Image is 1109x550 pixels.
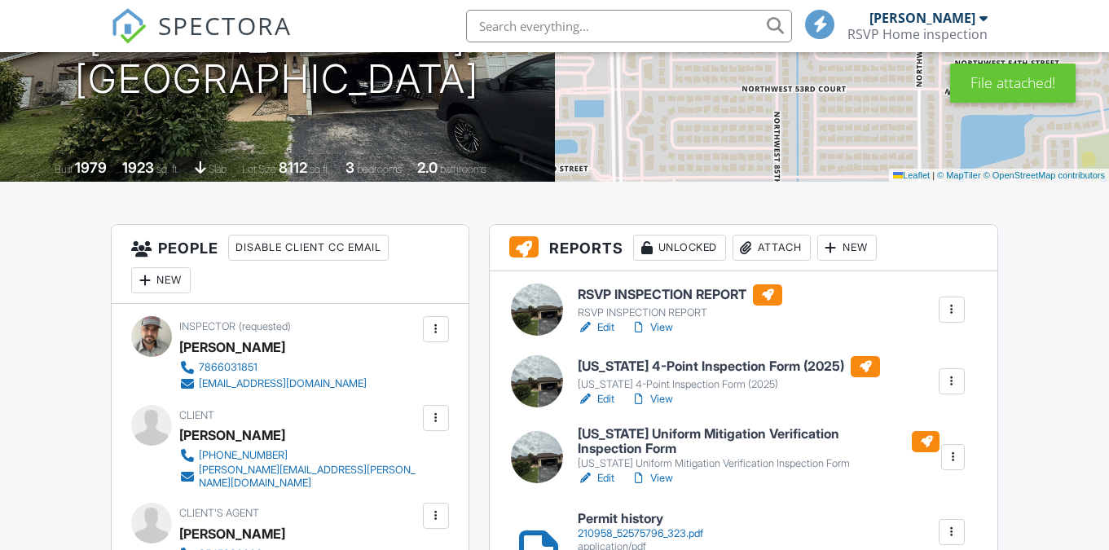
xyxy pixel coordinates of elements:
[440,163,486,175] span: bathrooms
[345,159,354,176] div: 3
[950,64,1076,103] div: File attached!
[179,521,285,546] a: [PERSON_NAME]
[179,409,214,421] span: Client
[75,159,107,176] div: 1979
[179,359,367,376] a: 7866031851
[633,235,726,261] div: Unlocked
[733,235,811,261] div: Attach
[578,284,782,306] h6: RSVP INSPECTION REPORT
[209,163,227,175] span: slab
[578,457,940,470] div: [US_STATE] Uniform Mitigation Verification Inspection Form
[179,320,235,332] span: Inspector
[75,15,479,102] h1: [STREET_ADDRESS] [GEOGRAPHIC_DATA]
[984,170,1105,180] a: © OpenStreetMap contributors
[578,470,614,486] a: Edit
[122,159,154,176] div: 1923
[179,464,419,490] a: [PERSON_NAME][EMAIL_ADDRESS][PERSON_NAME][DOMAIN_NAME]
[578,427,940,470] a: [US_STATE] Uniform Mitigation Verification Inspection Form [US_STATE] Uniform Mitigation Verifica...
[937,170,981,180] a: © MapTiler
[631,470,673,486] a: View
[578,356,880,377] h6: [US_STATE] 4-Point Inspection Form (2025)
[239,320,291,332] span: (requested)
[179,507,259,519] span: Client's Agent
[199,464,419,490] div: [PERSON_NAME][EMAIL_ADDRESS][PERSON_NAME][DOMAIN_NAME]
[578,427,940,455] h6: [US_STATE] Uniform Mitigation Verification Inspection Form
[199,377,367,390] div: [EMAIL_ADDRESS][DOMAIN_NAME]
[578,319,614,336] a: Edit
[490,225,997,271] h3: Reports
[578,306,782,319] div: RSVP INSPECTION REPORT
[158,8,292,42] span: SPECTORA
[131,267,191,293] div: New
[55,163,73,175] span: Built
[578,378,880,391] div: [US_STATE] 4-Point Inspection Form (2025)
[228,235,389,261] div: Disable Client CC Email
[357,163,402,175] span: bedrooms
[578,356,880,392] a: [US_STATE] 4-Point Inspection Form (2025) [US_STATE] 4-Point Inspection Form (2025)
[111,22,292,56] a: SPECTORA
[578,527,703,540] div: 210958_52575796_323.pdf
[179,447,419,464] a: [PHONE_NUMBER]
[179,335,285,359] div: [PERSON_NAME]
[112,225,469,304] h3: People
[199,361,257,374] div: 7866031851
[111,8,147,44] img: The Best Home Inspection Software - Spectora
[869,10,975,26] div: [PERSON_NAME]
[199,449,288,462] div: [PHONE_NUMBER]
[817,235,877,261] div: New
[631,391,673,407] a: View
[578,284,782,320] a: RSVP INSPECTION REPORT RSVP INSPECTION REPORT
[156,163,179,175] span: sq. ft.
[417,159,438,176] div: 2.0
[279,159,307,176] div: 8112
[932,170,935,180] span: |
[310,163,330,175] span: sq.ft.
[631,319,673,336] a: View
[578,512,703,526] h6: Permit history
[179,423,285,447] div: [PERSON_NAME]
[242,163,276,175] span: Lot Size
[893,170,930,180] a: Leaflet
[466,10,792,42] input: Search everything...
[847,26,988,42] div: RSVP Home inspection
[578,391,614,407] a: Edit
[179,376,367,392] a: [EMAIL_ADDRESS][DOMAIN_NAME]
